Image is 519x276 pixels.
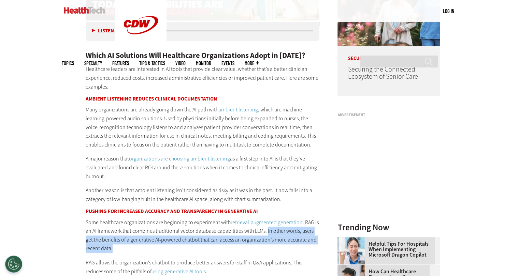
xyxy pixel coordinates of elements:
[64,7,105,14] img: Home
[139,61,165,66] a: Tips & Tactics
[86,186,320,203] p: Another reason is that ambient listening isn’t considered as risky as it was in the past. It now ...
[337,120,440,205] iframe: advertisement
[86,209,320,214] h3: Pushing for Increased Accuracy and Transparency in Generative AI
[175,61,186,66] a: Video
[5,256,22,273] button: Open Preferences
[337,237,365,264] img: Doctor using phone to dictate to tablet
[443,7,454,15] div: User menu
[86,154,320,181] p: A major reason that as a first step into AI is that they’ve evaluated and found clear ROI around ...
[337,113,440,117] h3: Advertisement
[86,258,320,276] p: RAG allows the organization’s chatbot to produce better answers for staff in Q&A applications. Th...
[337,237,368,243] a: Doctor using phone to dictate to tablet
[337,265,368,270] a: Healthcare contact center
[5,256,22,273] div: Cookies Settings
[218,106,258,113] a: ambient listening
[86,96,320,102] h3: Ambient Listening Reduces Clinical Documentation
[443,8,454,14] a: Log in
[231,219,303,226] a: retrieval-augmented generation
[245,61,259,66] span: More
[221,61,234,66] a: Events
[115,45,167,52] a: CDW
[62,61,74,66] span: Topics
[337,223,440,232] h3: Trending Now
[86,105,320,149] p: Many organizations are already going down the AI path with , which are machine learning-powered a...
[112,61,129,66] a: Features
[337,46,440,61] p: Security
[129,155,230,162] a: organizations are choosing ambient listening
[196,61,211,66] a: MonITor
[348,65,418,81] a: Securing the Connected Ecosystem of Senior Care
[84,61,102,66] span: Specialty
[86,218,320,253] p: Some healthcare organizations are beginning to experiment with . RAG is an AI framework that comb...
[86,65,320,91] p: Healthcare leaders are interested in AI tools that provide clear value, whether that’s a better c...
[337,241,436,258] a: Helpful Tips for Hospitals When Implementing Microsoft Dragon Copilot
[152,268,206,275] a: using generative AI tools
